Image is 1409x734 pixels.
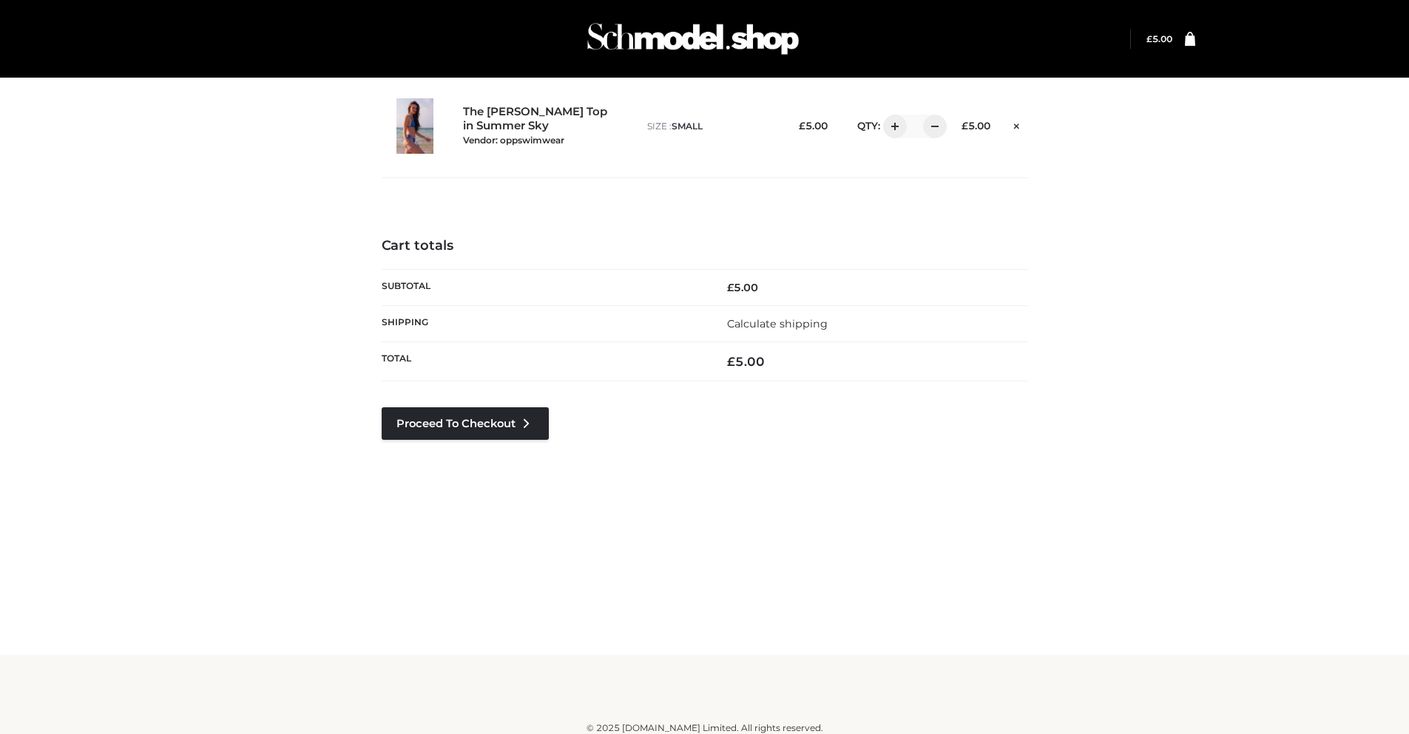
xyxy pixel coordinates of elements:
[1146,33,1172,44] a: £5.00
[382,342,705,381] th: Total
[1146,33,1172,44] bdi: 5.00
[962,120,968,132] span: £
[727,317,828,330] a: Calculate shipping
[647,120,774,133] p: size :
[1146,33,1152,44] span: £
[799,120,805,132] span: £
[962,120,990,132] bdi: 5.00
[382,269,705,305] th: Subtotal
[463,105,615,146] a: The [PERSON_NAME] Top in Summer SkyVendor: oppswimwear
[582,10,804,68] img: Schmodel Admin 964
[672,120,703,132] span: SMALL
[727,281,758,294] bdi: 5.00
[382,305,705,341] th: Shipping
[727,354,735,369] span: £
[382,238,1028,254] h4: Cart totals
[382,407,549,440] a: Proceed to Checkout
[463,135,564,146] small: Vendor: oppswimwear
[727,281,734,294] span: £
[1005,115,1027,134] a: Remove this item
[842,115,936,138] div: QTY:
[727,354,765,369] bdi: 5.00
[799,120,828,132] bdi: 5.00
